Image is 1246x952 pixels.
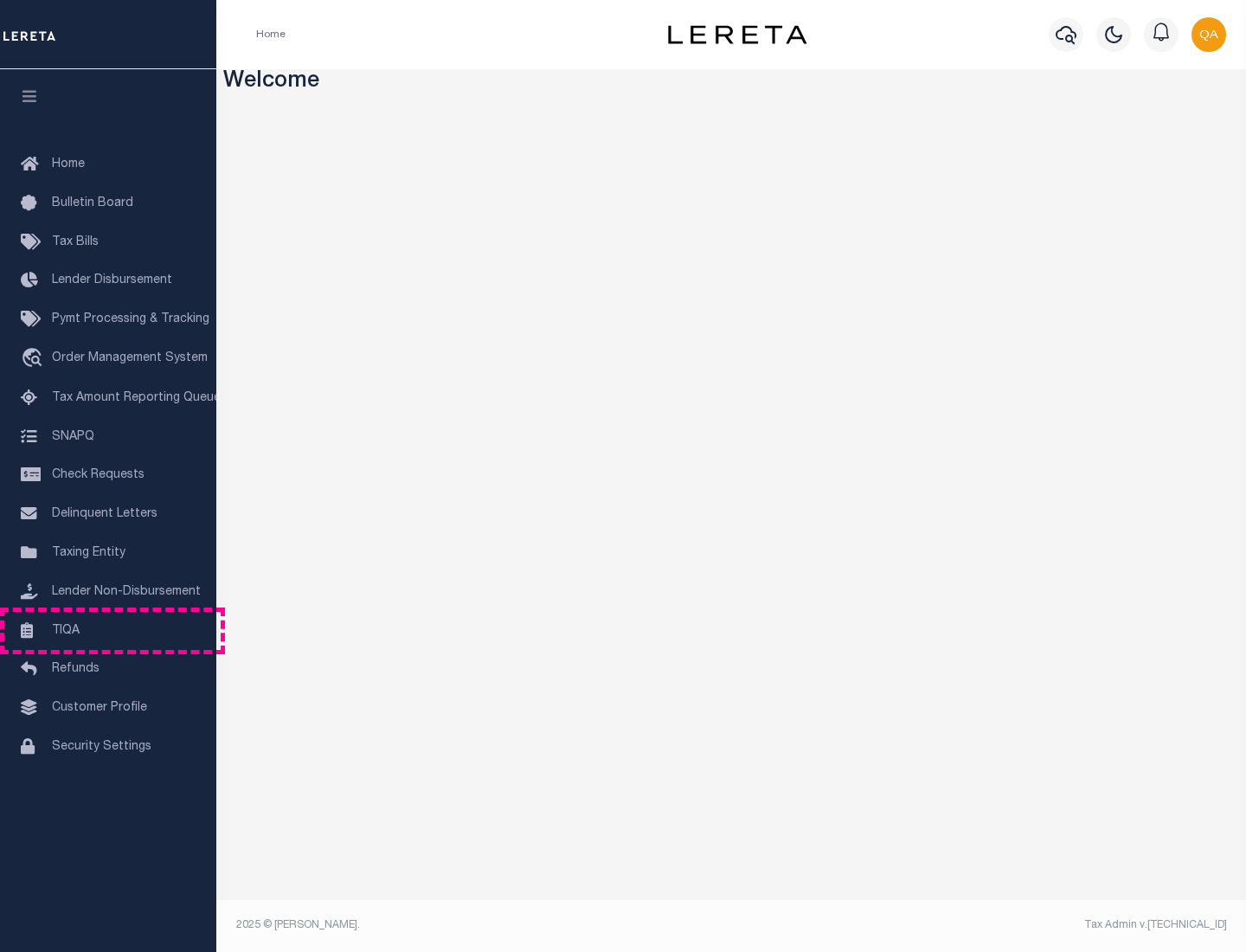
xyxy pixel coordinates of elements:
[52,313,209,325] span: Pymt Processing & Tracking
[52,197,133,209] span: Bulletin Board
[52,702,147,714] span: Customer Profile
[52,547,125,559] span: Taxing Entity
[1191,17,1226,52] img: svg+xml;base64,PHN2ZyB4bWxucz0iaHR0cDovL3d3dy53My5vcmcvMjAwMC9zdmciIHBvaW50ZXItZXZlbnRzPSJub25lIi...
[52,352,208,364] span: Order Management System
[52,274,172,286] span: Lender Disbursement
[223,69,1240,96] h3: Welcome
[256,27,286,42] li: Home
[52,392,221,404] span: Tax Amount Reporting Queue
[52,430,94,442] span: SNAPQ
[744,917,1227,933] div: Tax Admin v.[TECHNICAL_ID]
[21,348,48,370] i: travel_explore
[52,508,157,520] span: Delinquent Letters
[52,158,85,170] span: Home
[223,917,732,933] div: 2025 © [PERSON_NAME].
[52,469,145,481] span: Check Requests
[52,586,201,598] span: Lender Non-Disbursement
[52,236,99,248] span: Tax Bills
[668,25,806,44] img: logo-dark.svg
[52,741,151,753] span: Security Settings
[52,663,100,675] span: Refunds
[52,624,80,636] span: TIQA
